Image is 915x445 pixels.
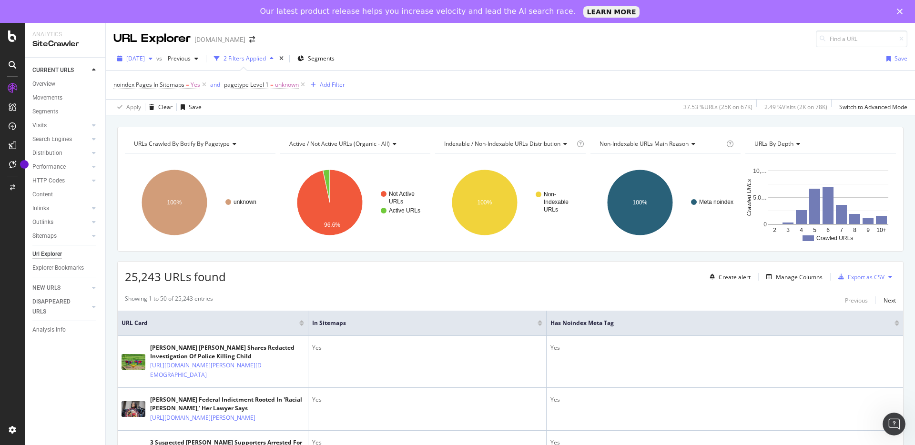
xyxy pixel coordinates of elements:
[224,81,269,89] span: pagetype Level 1
[122,319,297,327] span: URL Card
[764,103,827,111] div: 2.49 % Visits ( 2K on 78K )
[444,140,560,148] span: Indexable / Non-Indexable URLs distribution
[32,121,89,131] a: Visits
[867,227,870,233] text: 9
[191,78,200,91] span: Yes
[813,227,817,233] text: 5
[32,176,65,186] div: HTTP Codes
[32,283,89,293] a: NEW URLS
[683,103,752,111] div: 37.53 % URLs ( 25K on 67K )
[249,36,255,43] div: arrow-right-arrow-left
[32,65,89,75] a: CURRENT URLS
[312,319,523,327] span: In Sitemaps
[550,344,899,352] div: Yes
[145,100,173,115] button: Clear
[544,191,556,198] text: Non-
[32,249,62,259] div: Url Explorer
[32,39,98,50] div: SiteCrawler
[32,65,74,75] div: CURRENT URLS
[20,160,29,169] div: Tooltip anchor
[699,199,733,205] text: Meta noindex
[32,162,89,172] a: Performance
[827,227,830,233] text: 6
[189,103,202,111] div: Save
[32,79,99,89] a: Overview
[308,54,335,62] span: Segments
[32,231,89,241] a: Sitemaps
[787,227,790,233] text: 3
[32,203,49,213] div: Inlinks
[324,222,340,228] text: 96.6%
[32,176,89,186] a: HTTP Codes
[753,194,767,201] text: 5,0…
[113,100,141,115] button: Apply
[32,263,99,273] a: Explorer Bookmarks
[544,199,569,205] text: Indexable
[32,203,89,213] a: Inlinks
[752,136,887,152] h4: URLs by Depth
[260,7,576,16] div: Our latest product release helps you increase velocity and lead the AI search race.
[32,297,81,317] div: DISAPPEARED URLS
[32,121,47,131] div: Visits
[32,93,99,103] a: Movements
[307,79,345,91] button: Add Filter
[224,54,266,62] div: 2 Filters Applied
[550,319,880,327] span: Has noindex Meta Tag
[590,161,741,244] svg: A chart.
[312,344,542,352] div: Yes
[32,79,55,89] div: Overview
[150,361,263,380] a: [URL][DOMAIN_NAME][PERSON_NAME][DEMOGRAPHIC_DATA]
[32,217,89,227] a: Outlinks
[32,107,99,117] a: Segments
[895,54,907,62] div: Save
[845,294,868,306] button: Previous
[150,413,255,423] a: [URL][DOMAIN_NAME][PERSON_NAME]
[32,325,99,335] a: Analysis Info
[210,80,220,89] button: and
[186,81,189,89] span: =
[270,81,274,89] span: =
[277,54,285,63] div: times
[167,199,182,206] text: 100%
[389,191,415,197] text: Not Active
[32,134,72,144] div: Search Engines
[632,199,647,206] text: 100%
[32,263,84,273] div: Explorer Bookmarks
[32,134,89,144] a: Search Engines
[32,30,98,39] div: Analytics
[210,51,277,66] button: 2 Filters Applied
[150,344,304,361] div: [PERSON_NAME] [PERSON_NAME] Shares Redacted Investigation Of Police Killing Child
[312,395,542,404] div: Yes
[122,401,145,417] img: main image
[897,9,906,14] div: Close
[113,30,191,47] div: URL Explorer
[764,221,767,228] text: 0
[776,273,823,281] div: Manage Columns
[848,273,884,281] div: Export as CSV
[745,161,896,244] svg: A chart.
[840,227,844,233] text: 7
[883,413,905,435] iframe: Intercom live chat
[719,273,751,281] div: Create alert
[800,227,803,233] text: 4
[126,103,141,111] div: Apply
[583,6,640,18] a: LEARN MORE
[289,140,390,148] span: Active / Not Active URLs (organic - all)
[753,168,767,174] text: 10,…
[816,235,853,242] text: Crawled URLs
[275,78,299,91] span: unknown
[435,161,586,244] svg: A chart.
[32,249,99,259] a: Url Explorer
[177,100,202,115] button: Save
[32,93,62,103] div: Movements
[320,81,345,89] div: Add Filter
[883,51,907,66] button: Save
[478,199,492,206] text: 100%
[194,35,245,44] div: [DOMAIN_NAME]
[544,206,558,213] text: URLs
[839,103,907,111] div: Switch to Advanced Mode
[210,81,220,89] div: and
[389,198,403,205] text: URLs
[32,190,53,200] div: Content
